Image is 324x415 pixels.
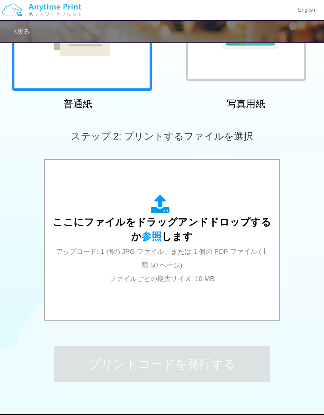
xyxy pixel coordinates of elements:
span: ここにファイルをドラッグアンドドロップするか します [53,216,271,242]
span: アップロード: 1 個の JPG ファイル、または 1 個の PDF ファイル (上限 50 ページ) ファイルごとの最大サイズ: 10 MB [56,248,268,283]
span: ステップ 2: プリントするファイルを選択 [71,131,253,142]
h2: 写真用紙 [176,99,316,109]
button: プリントコードを発行する [54,346,270,382]
h2: 普通紙 [8,99,148,109]
span: 参照 [142,231,162,242]
a: 戻る [14,28,30,35]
